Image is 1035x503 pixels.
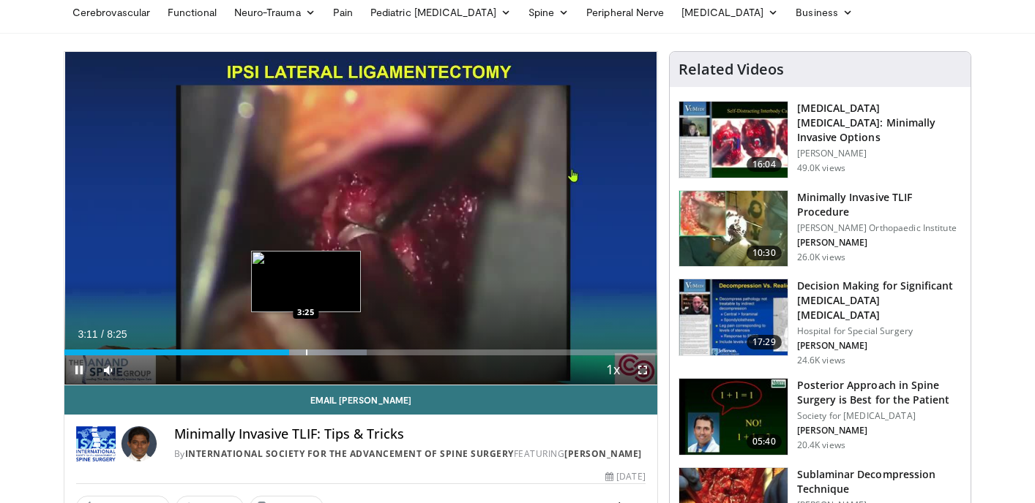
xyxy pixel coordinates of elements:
[679,191,788,267] img: ander_3.png.150x105_q85_crop-smart_upscale.jpg
[747,246,782,260] span: 10:30
[64,385,657,415] a: Email [PERSON_NAME]
[679,190,962,268] a: 10:30 Minimally Invasive TLIF Procedure [PERSON_NAME] Orthopaedic Institute [PERSON_NAME] 26.0K v...
[64,52,657,385] video-js: Video Player
[78,328,97,340] span: 3:11
[797,237,962,249] p: [PERSON_NAME]
[797,467,962,496] h3: Sublaminar Decompression Technique
[747,157,782,172] span: 16:04
[679,102,788,178] img: 9f1438f7-b5aa-4a55-ab7b-c34f90e48e66.150x105_q85_crop-smart_upscale.jpg
[185,447,514,460] a: International Society for the Advancement of Spine Surgery
[76,426,116,461] img: International Society for the Advancement of Spine Surgery
[94,355,123,385] button: Mute
[797,425,962,436] p: [PERSON_NAME]
[797,340,962,352] p: [PERSON_NAME]
[174,447,646,461] div: By FEATURING
[679,279,788,355] img: 316497_0000_1.png.150x105_q85_crop-smart_upscale.jpg
[628,355,657,385] button: Fullscreen
[679,101,962,178] a: 16:04 [MEDICAL_DATA] [MEDICAL_DATA]: Minimally Invasive Options [PERSON_NAME] 49.0K views
[599,355,628,385] button: Playback Rate
[679,379,788,455] img: 3b6f0384-b2b2-4baa-b997-2e524ebddc4b.150x105_q85_crop-smart_upscale.jpg
[797,190,962,219] h3: Minimally Invasive TLIF Procedure
[679,279,962,366] a: 17:29 Decision Making for Significant [MEDICAL_DATA] [MEDICAL_DATA] Hospital for Special Surgery ...
[564,447,642,460] a: [PERSON_NAME]
[174,426,646,442] h4: Minimally Invasive TLIF: Tips & Tricks
[107,328,127,340] span: 8:25
[797,355,845,366] p: 24.6K views
[122,426,157,461] img: Avatar
[797,162,845,174] p: 49.0K views
[797,439,845,451] p: 20.4K views
[797,251,845,263] p: 26.0K views
[251,251,361,312] img: image.jpeg
[797,378,962,407] h3: Posterior Approach in Spine Surgery is Best for the Patient
[797,279,962,322] h3: Decision Making for Significant [MEDICAL_DATA] [MEDICAL_DATA]
[679,378,962,455] a: 05:40 Posterior Approach in Spine Surgery is Best for the Patient Society for [MEDICAL_DATA] [PER...
[64,355,94,385] button: Pause
[747,335,782,349] span: 17:29
[64,349,657,355] div: Progress Bar
[797,101,962,145] h3: [MEDICAL_DATA] [MEDICAL_DATA]: Minimally Invasive Options
[797,325,962,337] p: Hospital for Special Surgery
[797,148,962,159] p: [PERSON_NAME]
[797,410,962,422] p: Society for [MEDICAL_DATA]
[679,61,784,78] h4: Related Videos
[747,434,782,449] span: 05:40
[605,470,645,483] div: [DATE]
[101,328,104,340] span: /
[797,222,962,234] p: [PERSON_NAME] Orthopaedic Institute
